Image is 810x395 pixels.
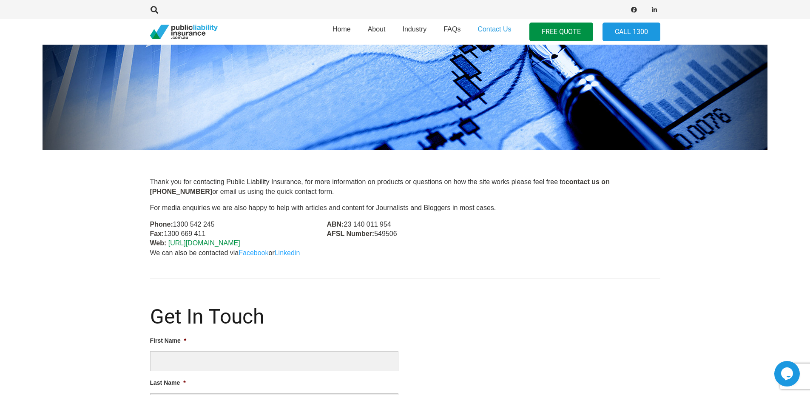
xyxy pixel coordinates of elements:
[150,379,186,386] label: Last Name
[394,17,435,47] a: Industry
[628,4,640,16] a: Facebook
[150,248,660,258] p: We can also be contacted via or
[324,17,359,47] a: Home
[368,26,386,33] span: About
[327,230,374,237] strong: AFSL Number:
[327,220,483,239] p: 23 140 011 954 549506
[774,361,801,386] iframe: chat widget
[168,239,240,247] a: [URL][DOMAIN_NAME]
[150,220,307,248] p: 1300 542 245 1300 669 411
[150,337,187,344] label: First Name
[603,23,660,42] a: Call 1300
[150,304,660,329] h1: Get In Touch
[333,26,351,33] span: Home
[435,17,469,47] a: FAQs
[469,17,520,47] a: Contact Us
[150,230,164,237] strong: Fax:
[275,249,300,256] a: Linkedin
[150,239,167,247] strong: Web:
[443,26,460,33] span: FAQs
[327,221,344,228] strong: ABN:
[146,6,163,14] a: Search
[150,177,660,196] p: Thank you for contacting Public Liability Insurance, for more information on products or question...
[150,203,660,213] p: For media enquiries we are also happy to help with articles and content for Journalists and Blogg...
[239,249,268,256] a: Facebook
[150,25,218,40] a: pli_logotransparent
[648,4,660,16] a: LinkedIn
[402,26,426,33] span: Industry
[359,17,394,47] a: About
[477,26,511,33] span: Contact Us
[150,221,173,228] strong: Phone:
[529,23,593,42] a: FREE QUOTE
[150,178,610,195] strong: contact us on [PHONE_NUMBER]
